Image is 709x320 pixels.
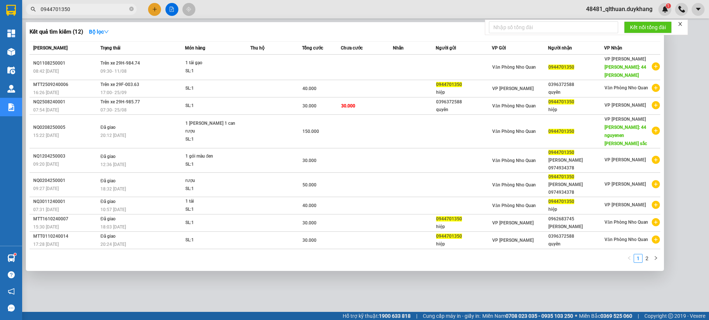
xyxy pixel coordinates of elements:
[654,256,658,260] span: right
[341,103,355,109] span: 30.000
[302,182,316,187] span: 50.000
[651,254,660,263] button: right
[548,65,574,70] span: 0944701350
[7,103,15,111] img: solution-icon
[8,271,15,278] span: question-circle
[604,125,647,146] span: [PERSON_NAME]: 44 nguyenen [PERSON_NAME] sắc
[548,45,572,51] span: Người nhận
[33,162,59,167] span: 09:20 [DATE]
[100,107,127,113] span: 07:30 - 25/08
[652,84,660,92] span: plus-circle
[492,203,536,208] span: Văn Phòng Nho Quan
[185,102,241,110] div: SL: 1
[100,207,126,212] span: 10:57 [DATE]
[185,236,241,244] div: SL: 1
[6,5,16,16] img: logo-vxr
[185,185,241,193] div: SL: 1
[643,254,651,263] li: 2
[33,107,59,113] span: 07:54 [DATE]
[30,28,83,36] h3: Kết quả tìm kiếm ( 12 )
[492,220,534,226] span: VP [PERSON_NAME]
[100,186,126,192] span: 18:32 [DATE]
[492,45,506,51] span: VP Gửi
[41,5,128,13] input: Tìm tên, số ĐT hoặc mã đơn
[678,21,683,27] span: close
[302,220,316,226] span: 30.000
[652,218,660,226] span: plus-circle
[14,253,16,255] sup: 1
[436,98,491,106] div: 0396372588
[100,224,126,230] span: 18:03 [DATE]
[548,174,574,179] span: 0944701350
[652,127,660,135] span: plus-circle
[652,201,660,209] span: plus-circle
[393,45,404,51] span: Nhãn
[548,223,604,231] div: [PERSON_NAME]
[625,254,634,263] button: left
[302,158,316,163] span: 30.000
[624,21,672,33] button: Kết nối tổng đài
[548,206,604,213] div: hiệp
[302,103,316,109] span: 30.000
[634,254,642,262] a: 1
[8,288,15,295] span: notification
[604,182,646,187] span: VP [PERSON_NAME]
[185,67,241,75] div: SL: 1
[436,106,491,114] div: quyên
[548,150,574,155] span: 0944701350
[302,86,316,91] span: 40.000
[185,206,241,214] div: SL: 1
[548,99,574,104] span: 0944701350
[185,177,241,185] div: rượu
[604,220,648,225] span: Văn Phòng Nho Quan
[31,7,36,12] span: search
[302,129,319,134] span: 150.000
[652,180,660,188] span: plus-circle
[33,124,98,131] div: NQ0208250005
[492,182,536,187] span: Văn Phòng Nho Quan
[604,103,646,108] span: VP [PERSON_NAME]
[643,254,651,262] a: 2
[436,223,491,231] div: hiệp
[548,81,604,89] div: 0396372588
[129,7,134,11] span: close-circle
[604,237,648,242] span: Văn Phòng Nho Quan
[33,69,59,74] span: 08:42 [DATE]
[7,30,15,37] img: dashboard-icon
[492,86,534,91] span: VP [PERSON_NAME]
[33,133,59,138] span: 15:22 [DATE]
[100,216,116,221] span: Đã giao
[33,233,98,240] div: MTT0110240014
[604,85,648,90] span: Văn Phòng Nho Quan
[100,154,116,159] span: Đã giao
[548,215,604,223] div: 0962683745
[604,157,646,162] span: VP [PERSON_NAME]
[185,197,241,206] div: 1 tải
[100,82,139,87] span: Trên xe 29F-003.63
[185,135,241,144] div: SL: 1
[634,254,643,263] li: 1
[33,90,59,95] span: 16:26 [DATE]
[33,177,98,185] div: NQ0204250001
[33,198,98,206] div: NQ3011240001
[492,238,534,243] span: VP [PERSON_NAME]
[33,207,59,212] span: 07:31 [DATE]
[436,240,491,248] div: hiệp
[100,45,120,51] span: Trạng thái
[630,23,666,31] span: Kết nối tổng đài
[104,29,109,34] span: down
[436,82,462,87] span: 0944701350
[100,99,140,104] span: Trên xe 29H-985.77
[604,65,646,78] span: [PERSON_NAME]: 44 [PERSON_NAME]
[185,219,241,227] div: SL: 1
[7,254,15,262] img: warehouse-icon
[492,65,536,70] span: Văn Phòng Nho Quan
[548,233,604,240] div: 0396372588
[100,90,127,95] span: 17:00 - 25/09
[492,103,536,109] span: Văn Phòng Nho Quan
[436,216,462,221] span: 0944701350
[250,45,264,51] span: Thu hộ
[100,242,126,247] span: 20:24 [DATE]
[100,125,116,130] span: Đã giao
[33,45,68,51] span: [PERSON_NAME]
